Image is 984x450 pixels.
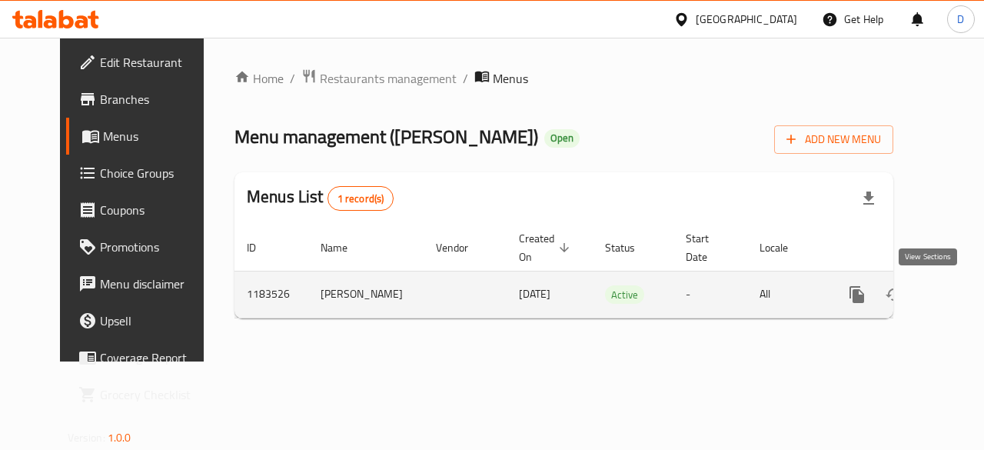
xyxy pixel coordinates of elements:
[66,228,224,265] a: Promotions
[774,125,893,154] button: Add New Menu
[544,129,580,148] div: Open
[66,376,224,413] a: Grocery Checklist
[247,238,276,257] span: ID
[786,130,881,149] span: Add New Menu
[66,118,224,155] a: Menus
[100,275,212,293] span: Menu disclaimer
[696,11,797,28] div: [GEOGRAPHIC_DATA]
[234,119,538,154] span: Menu management ( [PERSON_NAME] )
[66,81,224,118] a: Branches
[605,285,644,304] div: Active
[100,238,212,256] span: Promotions
[760,238,808,257] span: Locale
[605,286,644,304] span: Active
[100,53,212,72] span: Edit Restaurant
[290,69,295,88] li: /
[301,68,457,88] a: Restaurants management
[957,11,964,28] span: D
[328,192,394,206] span: 1 record(s)
[100,385,212,404] span: Grocery Checklist
[234,271,308,318] td: 1183526
[234,68,893,88] nav: breadcrumb
[839,276,876,313] button: more
[100,312,212,330] span: Upsell
[68,428,105,448] span: Version:
[247,185,394,211] h2: Menus List
[66,192,224,228] a: Coupons
[66,339,224,376] a: Coverage Report
[327,186,394,211] div: Total records count
[321,238,367,257] span: Name
[66,302,224,339] a: Upsell
[747,271,826,318] td: All
[686,229,729,266] span: Start Date
[66,265,224,302] a: Menu disclaimer
[100,164,212,182] span: Choice Groups
[66,44,224,81] a: Edit Restaurant
[493,69,528,88] span: Menus
[850,180,887,217] div: Export file
[436,238,488,257] span: Vendor
[100,90,212,108] span: Branches
[100,201,212,219] span: Coupons
[463,69,468,88] li: /
[673,271,747,318] td: -
[519,284,550,304] span: [DATE]
[66,155,224,192] a: Choice Groups
[108,428,131,448] span: 1.0.0
[308,271,424,318] td: [PERSON_NAME]
[320,69,457,88] span: Restaurants management
[876,276,913,313] button: Change Status
[519,229,574,266] span: Created On
[544,132,580,145] span: Open
[100,348,212,367] span: Coverage Report
[605,238,655,257] span: Status
[103,127,212,145] span: Menus
[234,69,284,88] a: Home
